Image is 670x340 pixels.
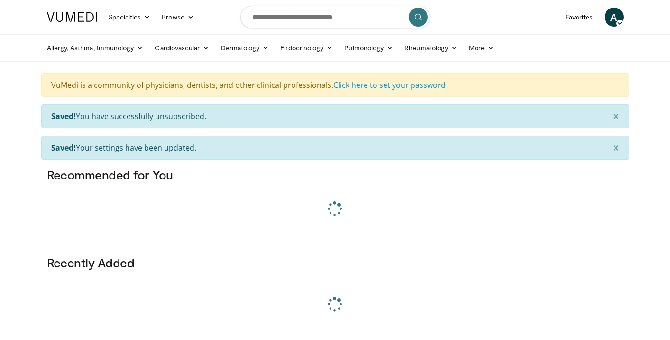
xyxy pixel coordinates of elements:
[463,38,500,57] a: More
[51,142,76,153] strong: Saved!
[275,38,339,57] a: Endocrinology
[339,38,399,57] a: Pulmonology
[41,104,629,128] div: You have successfully unsubscribed.
[333,80,446,90] a: Click here to set your password
[47,12,97,22] img: VuMedi Logo
[399,38,463,57] a: Rheumatology
[41,38,149,57] a: Allergy, Asthma, Immunology
[560,8,599,27] a: Favorites
[149,38,215,57] a: Cardiovascular
[605,8,624,27] a: A
[156,8,200,27] a: Browse
[103,8,156,27] a: Specialties
[47,255,624,270] h3: Recently Added
[603,136,629,159] button: ×
[215,38,275,57] a: Dermatology
[240,6,430,28] input: Search topics, interventions
[51,111,76,122] strong: Saved!
[41,136,629,160] div: Your settings have been updated.
[41,73,629,97] div: VuMedi is a community of physicians, dentists, and other clinical professionals.
[603,105,629,128] button: ×
[47,167,624,182] h3: Recommended for You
